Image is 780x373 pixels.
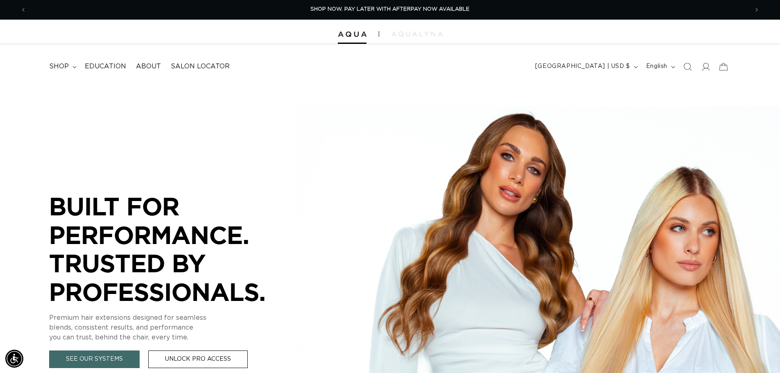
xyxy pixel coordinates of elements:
a: Education [80,57,131,76]
img: Aqua Hair Extensions [338,32,366,37]
button: [GEOGRAPHIC_DATA] | USD $ [530,59,641,75]
iframe: Chat Widget [739,334,780,373]
summary: Search [678,58,696,76]
button: English [641,59,678,75]
a: See Our Systems [49,350,140,368]
p: BUILT FOR PERFORMANCE. TRUSTED BY PROFESSIONALS. [49,192,295,306]
span: Education [85,62,126,71]
span: shop [49,62,69,71]
a: Salon Locator [166,57,235,76]
summary: shop [44,57,80,76]
span: SHOP NOW. PAY LATER WITH AFTERPAY NOW AVAILABLE [310,7,470,12]
img: aqualyna.com [391,32,443,36]
span: English [646,62,667,71]
span: Salon Locator [171,62,230,71]
span: [GEOGRAPHIC_DATA] | USD $ [535,62,630,71]
div: Accessibility Menu [5,350,23,368]
button: Next announcement [748,2,766,18]
p: Premium hair extensions designed for seamless blends, consistent results, and performance you can... [49,313,295,342]
a: Unlock Pro Access [148,350,248,368]
button: Previous announcement [14,2,32,18]
span: About [136,62,161,71]
a: About [131,57,166,76]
